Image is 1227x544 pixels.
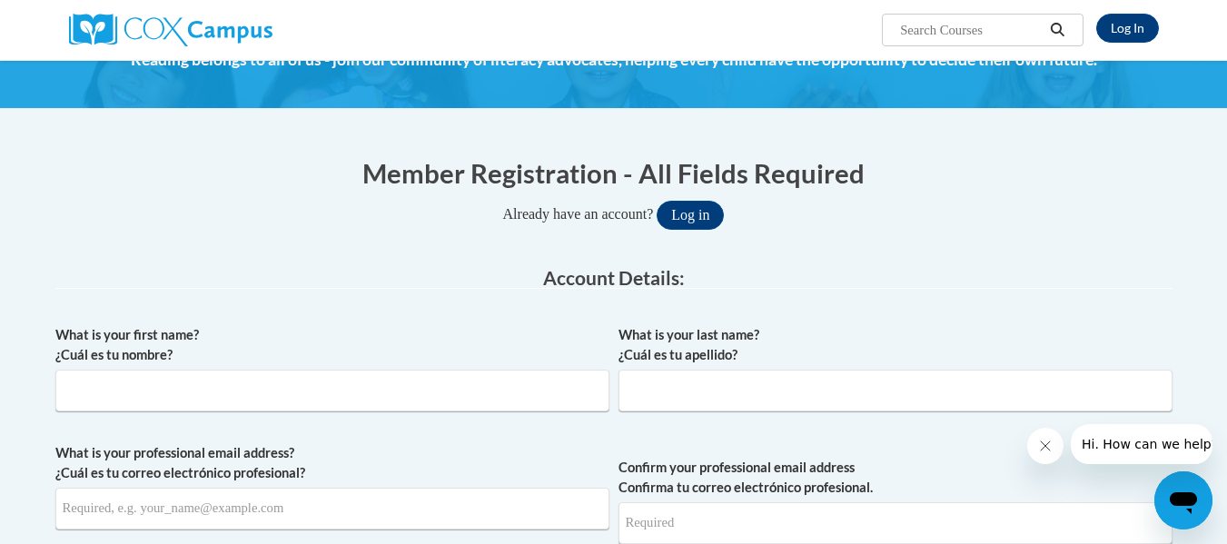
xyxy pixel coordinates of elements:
button: Search [1044,19,1071,41]
iframe: Close message [1027,428,1064,464]
label: What is your first name? ¿Cuál es tu nombre? [55,325,609,365]
span: Hi. How can we help? [11,13,147,27]
iframe: Button to launch messaging window [1154,471,1212,529]
img: Cox Campus [69,14,272,46]
input: Metadata input [55,370,609,411]
input: Search Courses [898,19,1044,41]
label: Confirm your professional email address Confirma tu correo electrónico profesional. [618,458,1173,498]
input: Metadata input [55,488,609,529]
span: Account Details: [543,266,685,289]
button: Log in [657,201,724,230]
a: Log In [1096,14,1159,43]
iframe: Message from company [1071,424,1212,464]
span: Already have an account? [503,206,654,222]
label: What is your professional email address? ¿Cuál es tu correo electrónico profesional? [55,443,609,483]
h1: Member Registration - All Fields Required [55,154,1173,192]
input: Metadata input [618,370,1173,411]
input: Required [618,502,1173,544]
label: What is your last name? ¿Cuál es tu apellido? [618,325,1173,365]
